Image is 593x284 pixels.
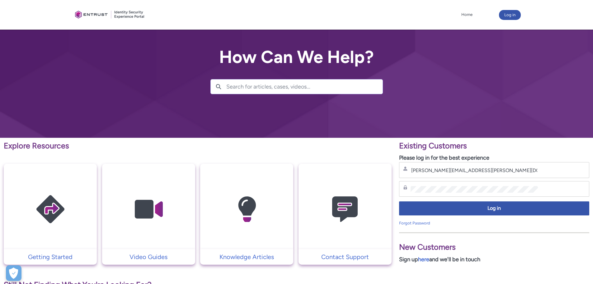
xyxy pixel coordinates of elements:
[210,47,383,67] h2: How Can We Help?
[399,241,589,253] p: New Customers
[102,252,195,262] a: Video Guides
[200,252,293,262] a: Knowledge Articles
[105,252,192,262] p: Video Guides
[217,176,276,243] img: Knowledge Articles
[315,176,374,243] img: Contact Support
[399,154,589,162] p: Please log in for the best experience
[399,201,589,215] button: Log in
[399,140,589,152] p: Existing Customers
[211,79,226,94] button: Search
[418,256,429,263] a: here
[411,167,538,174] input: Username
[499,10,521,20] button: Log in
[302,252,388,262] p: Contact Support
[7,252,94,262] p: Getting Started
[21,176,80,243] img: Getting Started
[4,252,97,262] a: Getting Started
[460,10,474,19] a: Home
[6,265,21,281] div: Cookie Preferences
[119,176,178,243] img: Video Guides
[399,255,589,264] p: Sign up and we'll be in touch
[403,205,585,212] span: Log in
[6,265,21,281] button: Open Preferences
[203,252,290,262] p: Knowledge Articles
[299,252,392,262] a: Contact Support
[226,79,383,94] input: Search for articles, cases, videos...
[4,140,392,152] p: Explore Resources
[399,221,430,225] a: Forgot Password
